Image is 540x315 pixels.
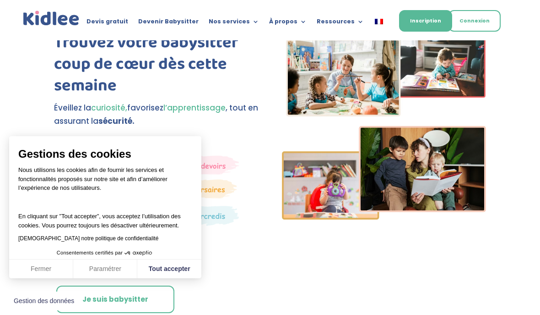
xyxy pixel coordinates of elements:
[399,10,452,32] a: Inscription
[52,247,158,259] button: Consentements certifiés par
[138,18,199,28] a: Devenir Babysitter
[86,18,128,28] a: Devis gratuit
[124,239,152,267] svg: Axeptio
[57,250,123,255] span: Consentements certifiés par
[56,286,174,313] a: Je suis babysitter
[54,101,258,128] p: Éveillez la favorisez , tout en assurant la
[14,297,74,305] span: Gestion des données
[317,18,364,28] a: Ressources
[91,102,127,113] span: curiosité,
[9,260,73,279] button: Fermer
[209,18,259,28] a: Nos services
[18,203,192,230] p: En cliquant sur ”Tout accepter”, vous acceptez l’utilisation des cookies. Vous pourrez toujours l...
[98,116,135,127] strong: sécurité.
[73,260,137,279] button: Paramétrer
[18,235,158,242] a: [DEMOGRAPHIC_DATA] notre politique de confidentialité
[22,9,81,28] a: Kidlee Logo
[166,179,237,199] img: Anniversaire
[18,147,192,161] span: Gestions des cookies
[448,10,501,32] a: Connexion
[269,18,307,28] a: À propos
[54,32,258,101] h1: Trouvez votre babysitter coup de cœur dès cette semaine
[137,260,201,279] button: Tout accepter
[8,292,80,311] button: Fermer le widget sans consentement
[282,211,486,222] picture: Imgs-2
[177,205,239,226] img: Thematique
[22,9,81,28] img: logo_kidlee_bleu
[163,102,226,113] span: l’apprentissage
[375,19,383,24] img: Français
[18,166,192,199] p: Nous utilisons les cookies afin de fournir les services et fonctionnalités proposés sur notre sit...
